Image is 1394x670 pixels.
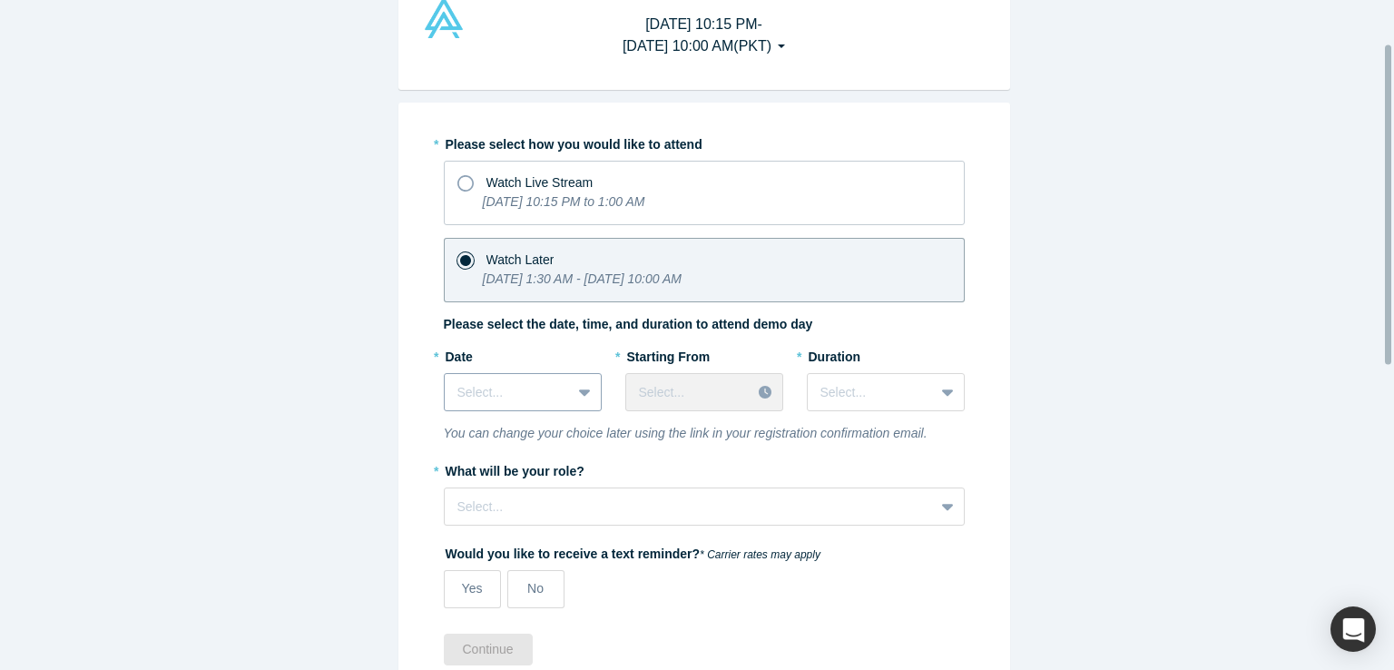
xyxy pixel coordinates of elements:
[444,538,965,564] label: Would you like to receive a text reminder?
[486,252,555,267] span: Watch Later
[604,7,804,64] button: [DATE] 10:15 PM-[DATE] 10:00 AM(PKT)
[444,426,928,440] i: You can change your choice later using the link in your registration confirmation email.
[807,341,965,367] label: Duration
[527,581,544,596] span: No
[483,194,645,209] i: [DATE] 10:15 PM to 1:00 AM
[444,129,965,154] label: Please select how you would like to attend
[462,581,483,596] span: Yes
[444,634,533,665] button: Continue
[444,341,602,367] label: Date
[444,456,965,481] label: What will be your role?
[700,548,820,561] em: * Carrier rates may apply
[444,315,813,334] label: Please select the date, time, and duration to attend demo day
[486,175,594,190] span: Watch Live Stream
[483,271,682,286] i: [DATE] 1:30 AM - [DATE] 10:00 AM
[625,341,711,367] label: Starting From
